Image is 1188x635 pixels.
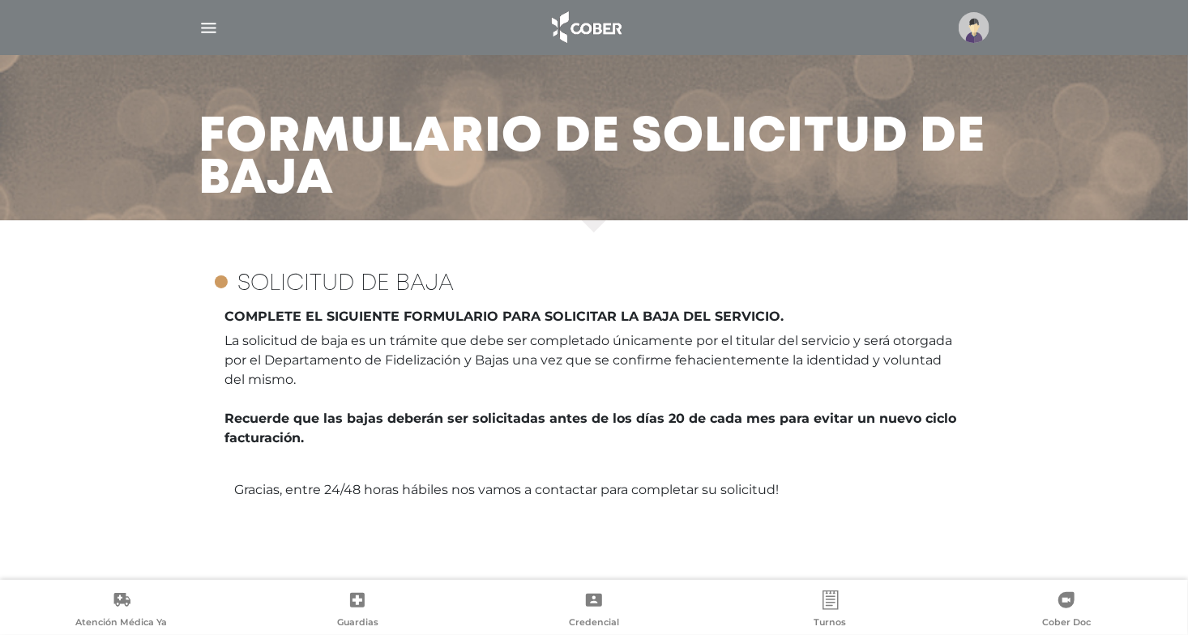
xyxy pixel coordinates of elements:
[199,117,989,201] h3: FORMULARIO DE SOLICITUD DE BAJA
[959,12,989,43] img: profile-placeholder.svg
[3,590,240,632] a: Atención Médica Ya
[543,8,628,47] img: logo_cober_home-white.png
[1042,616,1091,631] span: Cober Doc
[240,590,476,632] a: Guardias
[224,411,956,445] strong: Recuerde que las bajas deberán ser solicitadas antes de los días 20 de cada mes para evitar un nu...
[224,461,964,519] p: Gracias, entre 24/48 horas hábiles nos vamos a contactar para completar su solicitud!
[199,18,219,38] img: Cober_menu-lines-white.svg
[237,274,454,295] h4: Solicitud de baja
[569,616,619,631] span: Credencial
[948,590,1185,632] a: Cober Doc
[476,590,712,632] a: Credencial
[712,590,949,632] a: Turnos
[337,616,378,631] span: Guardias
[814,616,847,631] span: Turnos
[224,295,964,448] p: La solicitud de baja es un trámite que debe ser completado únicamente por el titular del servicio...
[224,295,964,326] strong: COMPLETE EL SIGUIENTE FORMULARIO PARA SOLICITAR LA BAJA DEL SERVICIO.
[75,616,167,631] span: Atención Médica Ya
